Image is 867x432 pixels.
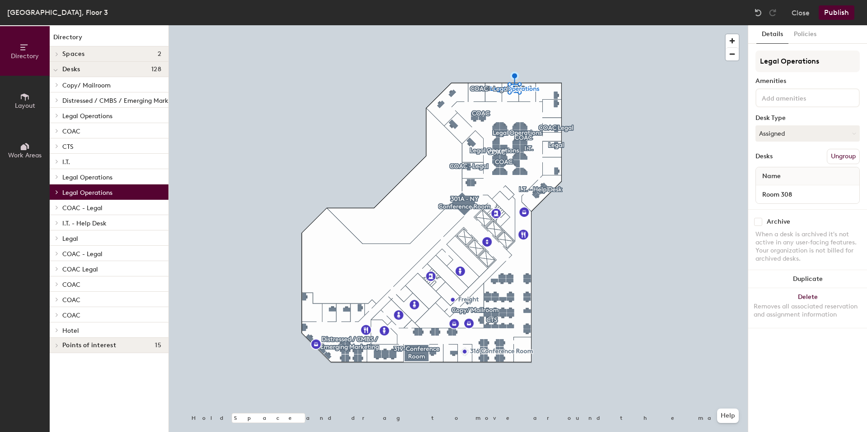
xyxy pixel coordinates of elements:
button: Policies [788,25,822,44]
span: Work Areas [8,152,42,159]
span: Name [758,168,785,184]
span: COAC [62,296,80,304]
span: Legal [62,235,78,243]
button: DeleteRemoves all associated reservation and assignment information [748,288,867,328]
span: COAC [62,281,80,289]
span: I.T. [62,158,70,166]
button: Duplicate [748,270,867,288]
button: Close [792,5,810,20]
span: I.T. - Help Desk [62,220,107,227]
h1: Directory [50,32,168,46]
span: Hotel [62,327,79,335]
span: COAC [62,128,80,135]
span: COAC - Legal [62,204,103,212]
span: Copy/ Mailroom [62,82,111,89]
span: Points of interest [62,342,116,349]
span: CTS [62,143,74,151]
div: [GEOGRAPHIC_DATA], Floor 3 [7,7,108,18]
button: Publish [819,5,854,20]
span: 15 [155,342,161,349]
span: COAC [62,312,80,319]
button: Assigned [755,125,860,142]
input: Unnamed desk [758,188,858,201]
span: Legal Operations [62,112,112,120]
div: Removes all associated reservation and assignment information [754,303,862,319]
div: Amenities [755,78,860,85]
span: COAC - Legal [62,250,103,258]
span: Desks [62,66,80,73]
div: Archive [767,218,790,225]
span: Layout [15,102,35,110]
span: Spaces [62,51,85,58]
div: When a desk is archived it's not active in any user-facing features. Your organization is not bil... [755,230,860,263]
input: Add amenities [760,92,841,103]
span: Directory [11,52,39,60]
span: COAC Legal [62,266,98,273]
span: 128 [151,66,161,73]
span: Legal Operations [62,189,112,197]
div: Desk Type [755,115,860,122]
img: Undo [754,8,763,17]
span: 2 [158,51,161,58]
button: Details [756,25,788,44]
button: Help [717,409,739,423]
div: Desks [755,153,773,160]
img: Redo [768,8,777,17]
span: Distressed / CMBS / Emerging Marketing [62,97,184,105]
button: Ungroup [827,149,860,164]
span: Legal Operations [62,174,112,181]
